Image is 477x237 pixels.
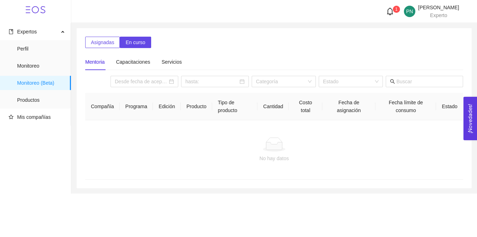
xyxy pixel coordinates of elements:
[390,79,395,84] span: search
[120,37,151,48] button: En curso
[463,97,477,140] button: Open Feedback Widget
[17,114,51,120] span: Mis compañías
[185,78,238,85] input: hasta:
[289,93,322,120] th: Costo total
[85,37,120,48] button: Asignadas
[9,29,14,34] span: book
[386,7,394,15] span: bell
[17,76,65,90] span: Monitoreo (Beta)
[125,38,145,46] span: En curso
[322,93,376,120] th: Fecha de asignación
[91,154,457,162] div: No hay datos
[116,58,150,66] div: Capacitaciones
[17,93,65,107] span: Productos
[393,6,400,13] sup: 1
[181,93,212,120] th: Producto
[375,93,436,120] th: Fecha límite de consumo
[115,78,168,85] input: Desde fecha de aceptación:
[395,7,398,12] span: 1
[91,38,114,46] span: Asignadas
[430,12,447,18] span: Experto
[17,59,65,73] span: Monitoreo
[85,58,104,66] div: Mentoria
[17,42,65,56] span: Perfil
[436,93,463,120] th: Estado
[153,93,181,120] th: Edición
[85,93,120,120] th: Compañía
[418,5,459,10] span: [PERSON_NAME]
[406,6,413,17] span: PN
[257,93,289,120] th: Cantidad
[396,78,459,85] input: Buscar
[9,115,14,120] span: star
[161,58,182,66] div: Servicios
[120,93,153,120] th: Programa
[212,93,257,120] th: Tipo de producto
[17,29,37,35] span: Expertos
